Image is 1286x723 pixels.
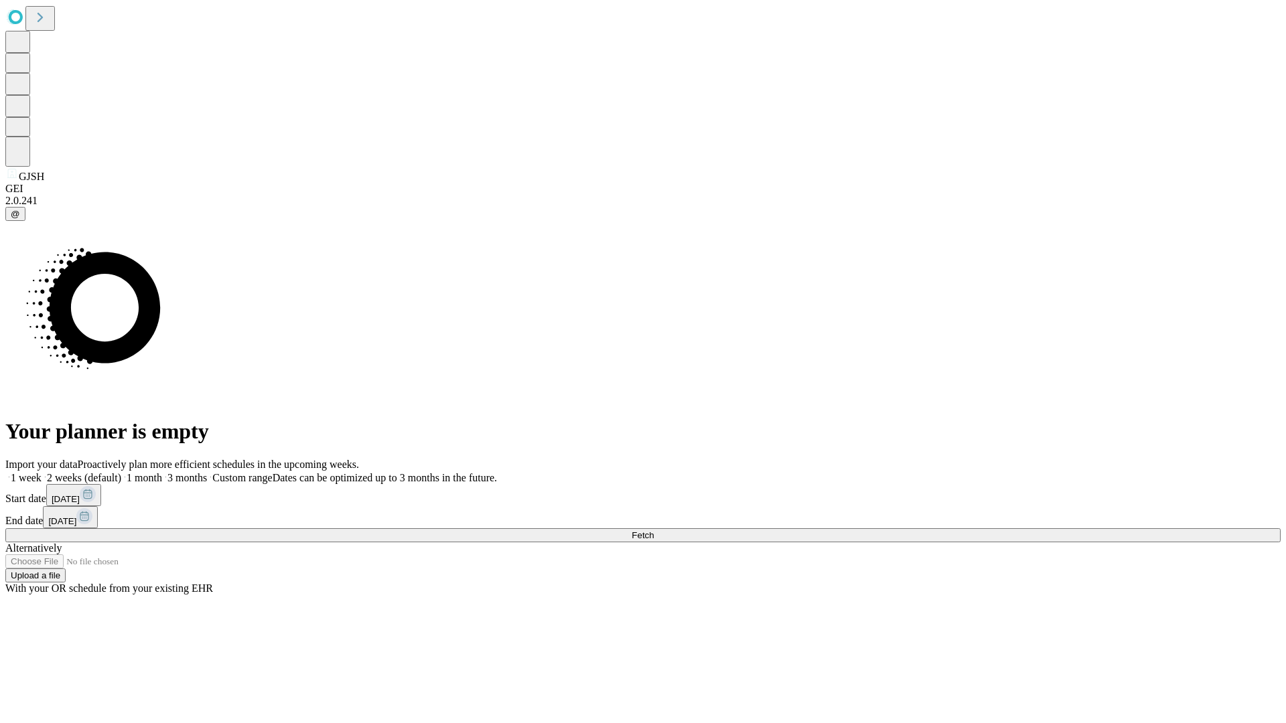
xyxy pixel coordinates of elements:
h1: Your planner is empty [5,419,1281,444]
button: Fetch [5,528,1281,542]
span: 1 week [11,472,42,483]
span: With your OR schedule from your existing EHR [5,582,213,594]
span: Dates can be optimized up to 3 months in the future. [273,472,497,483]
div: GEI [5,183,1281,195]
button: @ [5,207,25,221]
button: [DATE] [43,506,98,528]
div: End date [5,506,1281,528]
span: @ [11,209,20,219]
div: 2.0.241 [5,195,1281,207]
span: [DATE] [52,494,80,504]
span: Alternatively [5,542,62,554]
span: 1 month [127,472,162,483]
span: Fetch [632,530,654,540]
span: Custom range [212,472,272,483]
span: Import your data [5,459,78,470]
span: 3 months [167,472,207,483]
button: [DATE] [46,484,101,506]
span: GJSH [19,171,44,182]
span: 2 weeks (default) [47,472,121,483]
span: Proactively plan more efficient schedules in the upcoming weeks. [78,459,359,470]
button: Upload a file [5,568,66,582]
span: [DATE] [48,516,76,526]
div: Start date [5,484,1281,506]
